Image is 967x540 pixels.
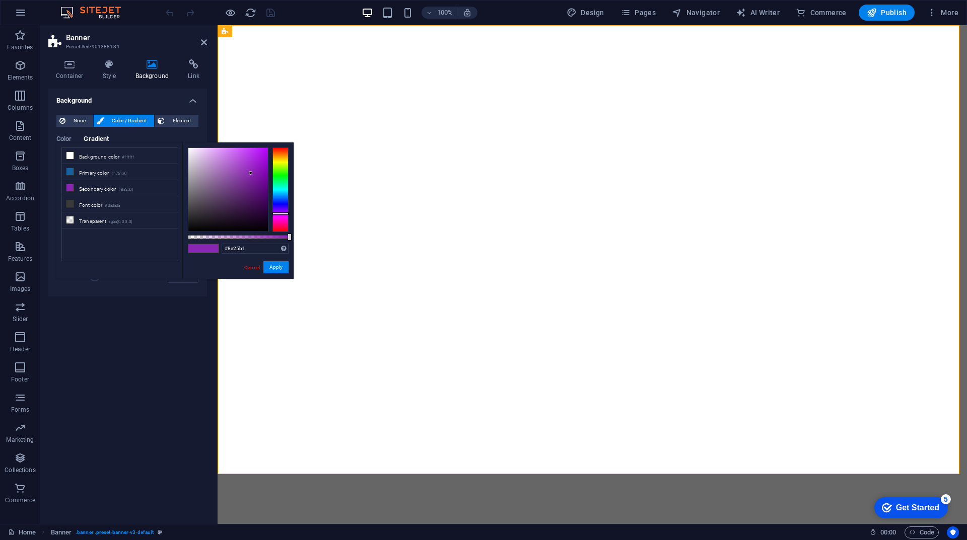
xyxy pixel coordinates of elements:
p: Favorites [7,43,33,51]
span: Commerce [796,8,847,18]
button: Pages [616,5,660,21]
i: This element is a customizable preset [158,529,162,535]
button: Element [155,115,198,127]
nav: breadcrumb [51,526,163,538]
p: Header [10,345,30,353]
span: . banner .preset-banner-v3-default [76,526,154,538]
small: #3a3a3a [105,202,120,209]
small: rgba(0,0,0,.0) [109,218,133,225]
button: 100% [422,7,457,19]
span: AI Writer [736,8,780,18]
span: Publish [867,8,907,18]
p: Accordion [6,194,34,202]
button: Apply [263,261,289,273]
div: 5 [75,2,85,12]
p: Features [8,255,32,263]
h6: Session time [870,526,896,538]
h4: Background [128,59,181,81]
span: #8a25b1 [188,244,203,253]
p: Commerce [5,496,35,504]
h4: Background [48,89,207,107]
p: Marketing [6,436,34,444]
a: Cancel [243,264,261,271]
p: Collections [5,466,35,474]
button: reload [244,7,256,19]
li: Secondary color [62,180,178,196]
li: Font color [62,196,178,212]
p: Footer [11,375,29,383]
i: On resize automatically adjust zoom level to fit chosen device. [463,8,472,17]
small: #ffffff [122,154,134,161]
div: Get Started 5 items remaining, 0% complete [8,5,82,26]
button: Click here to leave preview mode and continue editing [224,7,236,19]
button: None [56,115,93,127]
p: Elements [8,73,33,82]
p: Content [9,134,31,142]
span: Click to select. Double-click to edit [51,526,72,538]
button: Navigator [668,5,724,21]
p: Forms [11,406,29,414]
span: More [927,8,958,18]
p: Columns [8,104,33,112]
p: Images [10,285,31,293]
h4: Style [95,59,128,81]
button: Color / Gradient [94,115,154,127]
span: None [68,115,90,127]
span: Color / Gradient [107,115,151,127]
h3: Preset #ed-901388134 [66,42,187,51]
div: Get Started [30,11,73,20]
li: Transparent [62,212,178,228]
p: Tables [11,224,29,233]
li: Primary color [62,164,178,180]
button: Commerce [792,5,851,21]
p: Boxes [12,164,29,172]
button: AI Writer [732,5,784,21]
button: Design [563,5,608,21]
label: Duration [57,273,95,279]
span: : [887,528,889,536]
span: Design [567,8,604,18]
button: More [923,5,962,21]
small: #8a25b1 [118,186,133,193]
span: Gradient [84,133,109,147]
small: #1761a0 [111,170,126,177]
i: Reload page [245,7,256,19]
span: Pages [620,8,656,18]
span: Color [56,133,72,147]
h4: Link [180,59,207,81]
span: Navigator [672,8,720,18]
button: Code [905,526,939,538]
span: Element [168,115,195,127]
li: Background color [62,148,178,164]
h2: Banner [66,33,207,42]
p: Slider [13,315,28,323]
img: Editor Logo [58,7,133,19]
button: Usercentrics [947,526,959,538]
div: Design (Ctrl+Alt+Y) [563,5,608,21]
h6: 100% [437,7,453,19]
span: 00 00 [880,526,896,538]
a: Click to cancel selection. Double-click to open Pages [8,526,36,538]
span: #8a25b1 [203,244,219,253]
button: Publish [859,5,915,21]
span: Code [909,526,934,538]
h4: Container [48,59,95,81]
